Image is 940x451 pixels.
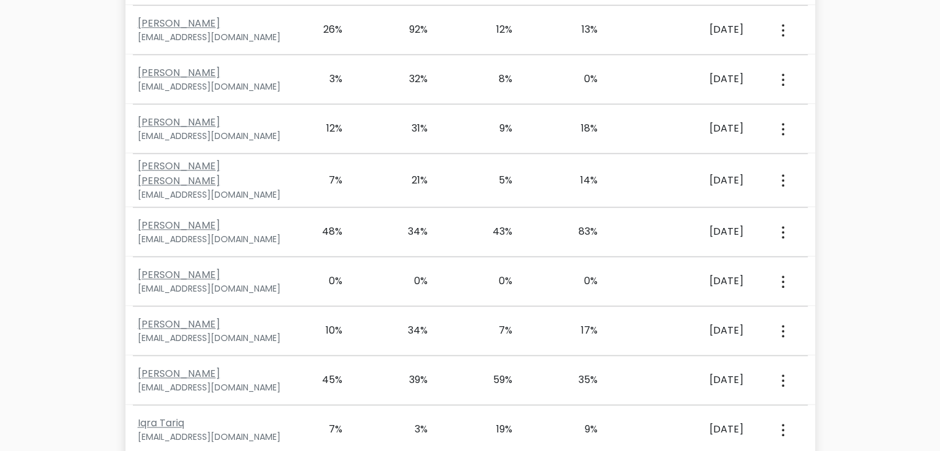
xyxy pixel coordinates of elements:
[308,373,343,387] div: 45%
[392,373,428,387] div: 39%
[138,31,293,44] div: [EMAIL_ADDRESS][DOMAIN_NAME]
[138,282,293,295] div: [EMAIL_ADDRESS][DOMAIN_NAME]
[478,173,513,188] div: 5%
[138,332,293,345] div: [EMAIL_ADDRESS][DOMAIN_NAME]
[138,130,293,143] div: [EMAIL_ADDRESS][DOMAIN_NAME]
[478,121,513,136] div: 9%
[392,422,428,437] div: 3%
[392,121,428,136] div: 31%
[478,274,513,289] div: 0%
[138,431,293,444] div: [EMAIL_ADDRESS][DOMAIN_NAME]
[478,373,513,387] div: 59%
[562,173,598,188] div: 14%
[138,115,220,129] a: [PERSON_NAME]
[562,121,598,136] div: 18%
[648,22,743,37] div: [DATE]
[392,323,428,338] div: 34%
[138,381,293,394] div: [EMAIL_ADDRESS][DOMAIN_NAME]
[648,422,743,437] div: [DATE]
[478,224,513,239] div: 43%
[478,22,513,37] div: 12%
[308,422,343,437] div: 7%
[392,173,428,188] div: 21%
[308,173,343,188] div: 7%
[648,323,743,338] div: [DATE]
[648,373,743,387] div: [DATE]
[392,224,428,239] div: 34%
[138,218,220,232] a: [PERSON_NAME]
[308,22,343,37] div: 26%
[308,121,343,136] div: 12%
[138,80,293,93] div: [EMAIL_ADDRESS][DOMAIN_NAME]
[138,16,220,30] a: [PERSON_NAME]
[562,373,598,387] div: 35%
[308,274,343,289] div: 0%
[562,422,598,437] div: 9%
[138,366,220,381] a: [PERSON_NAME]
[392,22,428,37] div: 92%
[478,72,513,86] div: 8%
[562,274,598,289] div: 0%
[138,159,220,188] a: [PERSON_NAME] [PERSON_NAME]
[562,224,598,239] div: 83%
[138,188,293,201] div: [EMAIL_ADDRESS][DOMAIN_NAME]
[562,22,598,37] div: 13%
[308,224,343,239] div: 48%
[648,274,743,289] div: [DATE]
[138,416,184,430] a: Iqra Tariq
[648,72,743,86] div: [DATE]
[138,317,220,331] a: [PERSON_NAME]
[308,323,343,338] div: 10%
[478,422,513,437] div: 19%
[138,65,220,80] a: [PERSON_NAME]
[308,72,343,86] div: 3%
[562,323,598,338] div: 17%
[648,173,743,188] div: [DATE]
[392,274,428,289] div: 0%
[648,224,743,239] div: [DATE]
[648,121,743,136] div: [DATE]
[392,72,428,86] div: 32%
[478,323,513,338] div: 7%
[138,233,293,246] div: [EMAIL_ADDRESS][DOMAIN_NAME]
[138,268,220,282] a: [PERSON_NAME]
[562,72,598,86] div: 0%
